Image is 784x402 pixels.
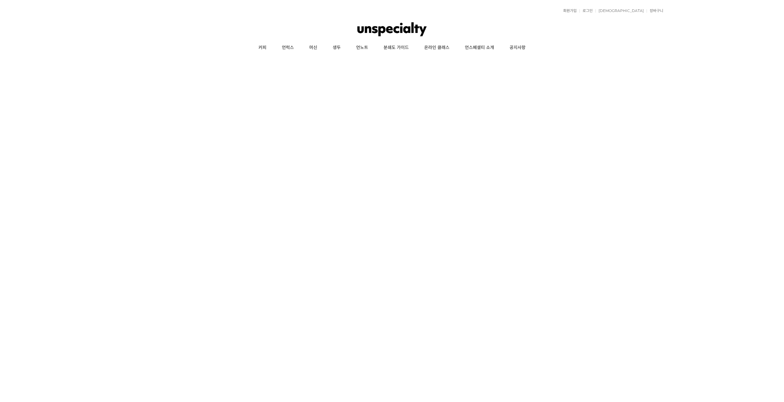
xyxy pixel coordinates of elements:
a: 커피 [251,40,274,55]
a: 공지사항 [502,40,533,55]
a: 머신 [302,40,325,55]
a: 분쇄도 가이드 [376,40,416,55]
a: 생두 [325,40,348,55]
a: 언스페셜티 소개 [457,40,502,55]
a: 장바구니 [647,9,663,13]
a: 회원가입 [560,9,577,13]
a: 온라인 클래스 [416,40,457,55]
a: 언노트 [348,40,376,55]
a: 로그인 [579,9,593,13]
img: 언스페셜티 몰 [357,20,427,39]
a: [DEMOGRAPHIC_DATA] [595,9,644,13]
a: 언럭스 [274,40,302,55]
